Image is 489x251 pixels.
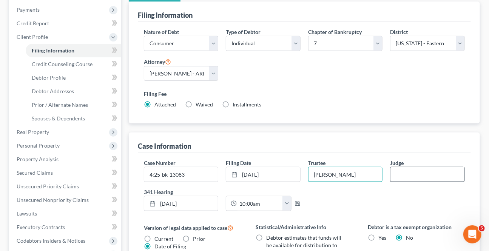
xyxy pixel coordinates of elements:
[390,28,408,36] label: District
[378,234,386,241] span: Yes
[406,234,413,241] span: No
[17,224,65,230] span: Executory Contracts
[26,44,121,57] a: Filing Information
[144,167,218,182] input: Enter case number...
[308,159,325,167] label: Trustee
[144,90,465,98] label: Filing Fee
[17,183,79,189] span: Unsecured Priority Claims
[138,142,191,151] div: Case Information
[17,6,40,13] span: Payments
[233,101,261,108] span: Installments
[390,167,464,182] input: --
[309,167,383,182] input: --
[144,223,241,232] label: Version of legal data applied to case
[17,129,49,135] span: Real Property
[140,188,304,196] label: 341 Hearing
[26,112,121,125] a: Spouses & Dependents
[17,210,37,217] span: Lawsuits
[144,196,218,211] a: [DATE]
[17,34,48,40] span: Client Profile
[138,11,193,20] div: Filing Information
[17,197,89,203] span: Unsecured Nonpriority Claims
[193,236,205,242] span: Prior
[32,115,85,122] span: Spouses & Dependents
[154,236,173,242] span: Current
[144,28,179,36] label: Nature of Debt
[17,20,49,26] span: Credit Report
[11,220,121,234] a: Executory Contracts
[26,57,121,71] a: Credit Counseling Course
[11,166,121,180] a: Secured Claims
[32,47,74,54] span: Filing Information
[226,159,251,167] label: Filing Date
[32,102,88,108] span: Prior / Alternate Names
[26,71,121,85] a: Debtor Profile
[11,193,121,207] a: Unsecured Nonpriority Claims
[308,28,362,36] label: Chapter of Bankruptcy
[17,142,60,149] span: Personal Property
[11,180,121,193] a: Unsecured Priority Claims
[226,28,261,36] label: Type of Debtor
[479,225,485,231] span: 5
[256,223,353,231] label: Statistical/Administrative Info
[237,196,282,211] input: -- : --
[154,243,186,249] span: Date of Filing
[463,225,481,243] iframe: Intercom live chat
[11,17,121,30] a: Credit Report
[144,57,171,66] label: Attorney
[368,223,465,231] label: Debtor is a tax exempt organization
[11,152,121,166] a: Property Analysis
[32,88,74,94] span: Debtor Addresses
[17,156,59,162] span: Property Analysis
[390,159,404,167] label: Judge
[26,85,121,98] a: Debtor Addresses
[226,167,300,182] a: [DATE]
[144,159,176,167] label: Case Number
[17,237,85,244] span: Codebtors Insiders & Notices
[26,98,121,112] a: Prior / Alternate Names
[32,61,93,67] span: Credit Counseling Course
[32,74,66,81] span: Debtor Profile
[11,207,121,220] a: Lawsuits
[154,101,176,108] span: Attached
[17,169,53,176] span: Secured Claims
[196,101,213,108] span: Waived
